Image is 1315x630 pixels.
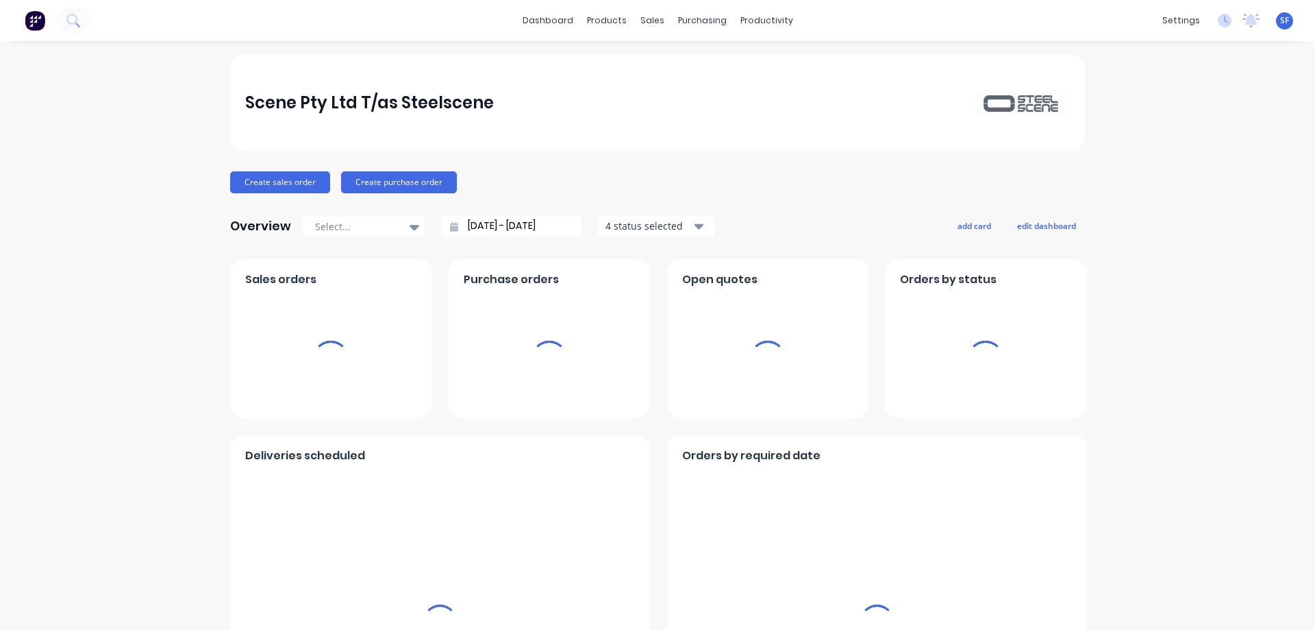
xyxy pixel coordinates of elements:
div: sales [634,10,671,31]
div: productivity [734,10,800,31]
span: Deliveries scheduled [245,448,365,464]
img: Factory [25,10,45,31]
a: dashboard [516,10,580,31]
span: Sales orders [245,271,316,288]
div: Overview [230,213,291,240]
button: edit dashboard [1008,217,1085,234]
span: SF [1280,14,1289,27]
button: add card [949,217,1000,234]
div: 4 status selected [605,219,692,233]
img: Scene Pty Ltd T/as Steelscene [974,90,1070,114]
span: Orders by status [900,271,997,288]
button: Create purchase order [341,171,457,193]
button: 4 status selected [598,216,714,237]
div: settings [1155,10,1207,31]
div: Scene Pty Ltd T/as Steelscene [245,89,494,117]
span: Open quotes [682,271,757,288]
button: Create sales order [230,171,330,193]
div: products [580,10,634,31]
span: Orders by required date [682,448,821,464]
div: purchasing [671,10,734,31]
span: Purchase orders [464,271,559,288]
